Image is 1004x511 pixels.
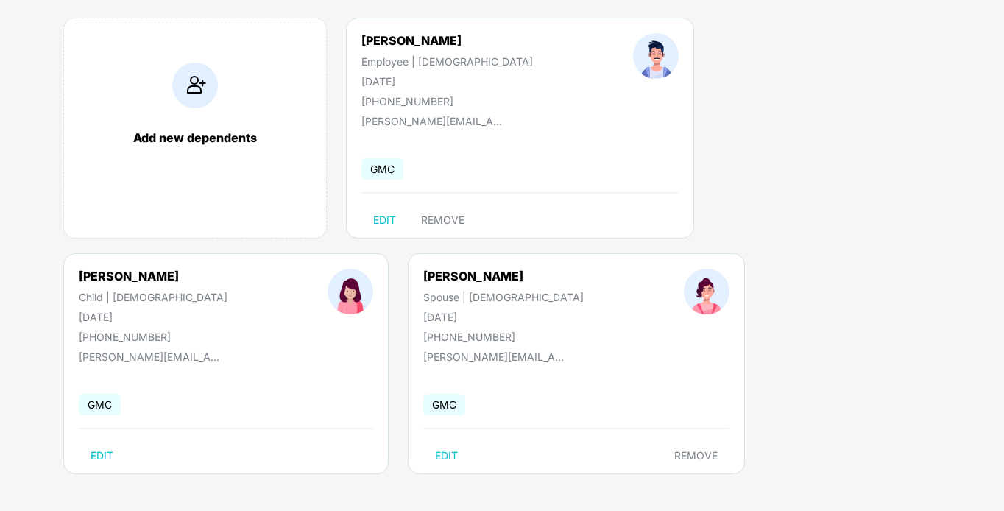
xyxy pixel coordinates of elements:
button: REMOVE [662,444,729,468]
button: EDIT [423,444,470,468]
div: Add new dependents [79,130,311,145]
div: [PHONE_NUMBER] [361,95,533,108]
img: addIcon [172,63,218,108]
button: REMOVE [409,208,476,232]
span: GMC [423,394,465,415]
span: GMC [79,394,121,415]
img: profileImage [633,33,679,79]
span: EDIT [373,214,396,226]
button: EDIT [79,444,125,468]
div: Employee | [DEMOGRAPHIC_DATA] [361,55,533,68]
div: [PERSON_NAME] [423,269,584,283]
span: GMC [361,158,403,180]
div: [PERSON_NAME][EMAIL_ADDRESS][PERSON_NAME][DOMAIN_NAME] [79,350,226,363]
img: profileImage [328,269,373,314]
div: Child | [DEMOGRAPHIC_DATA] [79,291,227,303]
img: profileImage [684,269,729,314]
div: [PERSON_NAME][EMAIL_ADDRESS][PERSON_NAME][DOMAIN_NAME] [423,350,570,363]
span: REMOVE [421,214,464,226]
div: [PERSON_NAME][EMAIL_ADDRESS][PERSON_NAME][DOMAIN_NAME] [361,115,509,127]
div: [DATE] [79,311,227,323]
div: [PERSON_NAME] [79,269,227,283]
div: [PHONE_NUMBER] [423,331,584,343]
span: REMOVE [674,450,718,462]
span: EDIT [91,450,113,462]
button: EDIT [361,208,408,232]
div: [DATE] [423,311,584,323]
span: EDIT [435,450,458,462]
div: [PHONE_NUMBER] [79,331,227,343]
div: Spouse | [DEMOGRAPHIC_DATA] [423,291,584,303]
div: [DATE] [361,75,533,88]
div: [PERSON_NAME] [361,33,533,48]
